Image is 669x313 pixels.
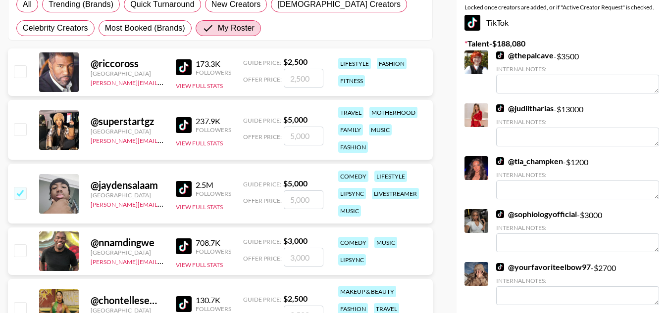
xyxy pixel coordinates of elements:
[496,262,591,272] a: @yourfavoriteelbow97
[283,115,308,124] strong: $ 5,000
[196,69,231,76] div: Followers
[196,295,231,305] div: 130.7K
[369,107,417,118] div: motherhood
[196,238,231,248] div: 708.7K
[176,238,192,254] img: TikTok
[338,171,368,182] div: comedy
[369,124,392,135] div: music
[176,296,192,312] img: TikTok
[496,104,504,112] img: TikTok
[374,171,407,182] div: lifestyle
[243,238,281,245] span: Guide Price:
[496,156,563,166] a: @tia_champken
[496,50,659,93] div: - $ 3500
[176,261,223,268] button: View Full Stats
[243,76,282,83] span: Offer Price:
[91,179,164,191] div: @ jaydensalaam
[338,141,368,153] div: fashion
[91,70,164,77] div: [GEOGRAPHIC_DATA]
[283,57,308,66] strong: $ 2,500
[496,277,659,284] div: Internal Notes:
[464,15,480,31] img: TikTok
[464,39,661,48] label: Talent - $ 188,080
[243,133,282,140] span: Offer Price:
[496,171,659,179] div: Internal Notes:
[496,103,554,113] a: @judiitharias
[464,15,661,31] div: TikTok
[338,124,363,135] div: family
[91,128,164,135] div: [GEOGRAPHIC_DATA]
[283,294,308,303] strong: $ 2,500
[496,209,659,252] div: - $ 3000
[176,82,223,89] button: View Full Stats
[91,115,164,128] div: @ superstartgz
[176,117,192,133] img: TikTok
[243,117,281,124] span: Guide Price:
[283,179,308,188] strong: $ 5,000
[496,156,659,199] div: - $ 1200
[372,188,419,199] div: livestreamer
[283,236,308,245] strong: $ 3,000
[176,181,192,197] img: TikTok
[176,139,223,147] button: View Full Stats
[218,22,255,34] span: My Roster
[374,237,397,248] div: music
[243,255,282,262] span: Offer Price:
[496,210,504,218] img: TikTok
[91,256,237,266] a: [PERSON_NAME][EMAIL_ADDRESS][DOMAIN_NAME]
[91,191,164,199] div: [GEOGRAPHIC_DATA]
[91,236,164,249] div: @ nnamdingwe
[105,22,185,34] span: Most Booked (Brands)
[338,237,368,248] div: comedy
[496,263,504,271] img: TikTok
[496,157,504,165] img: TikTok
[243,180,281,188] span: Guide Price:
[284,69,323,88] input: 2,500
[284,127,323,145] input: 5,000
[284,190,323,209] input: 5,000
[496,51,504,59] img: TikTok
[338,286,396,297] div: makeup & beauty
[91,249,164,256] div: [GEOGRAPHIC_DATA]
[496,50,554,60] a: @thepalcave
[91,294,164,307] div: @ chontellesewett
[91,77,237,87] a: [PERSON_NAME][EMAIL_ADDRESS][DOMAIN_NAME]
[91,57,164,70] div: @ riccoross
[338,188,366,199] div: lipsync
[196,190,231,197] div: Followers
[377,58,407,69] div: fashion
[243,197,282,204] span: Offer Price:
[91,199,237,208] a: [PERSON_NAME][EMAIL_ADDRESS][DOMAIN_NAME]
[496,262,659,305] div: - $ 2700
[243,296,281,303] span: Guide Price:
[496,209,577,219] a: @sophiologyofficial
[496,118,659,126] div: Internal Notes:
[196,305,231,313] div: Followers
[338,75,365,87] div: fitness
[464,3,661,11] div: Locked once creators are added, or if "Active Creator Request" is checked.
[243,59,281,66] span: Guide Price:
[91,135,237,144] a: [PERSON_NAME][EMAIL_ADDRESS][DOMAIN_NAME]
[196,248,231,255] div: Followers
[284,248,323,267] input: 3,000
[176,59,192,75] img: TikTok
[196,126,231,134] div: Followers
[196,116,231,126] div: 237.9K
[176,203,223,211] button: View Full Stats
[338,205,361,217] div: music
[496,103,659,146] div: - $ 13000
[338,107,363,118] div: travel
[338,254,366,266] div: lipsync
[196,180,231,190] div: 2.5M
[338,58,371,69] div: lifestyle
[23,22,88,34] span: Celebrity Creators
[496,65,659,73] div: Internal Notes:
[496,224,659,231] div: Internal Notes:
[196,59,231,69] div: 173.3K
